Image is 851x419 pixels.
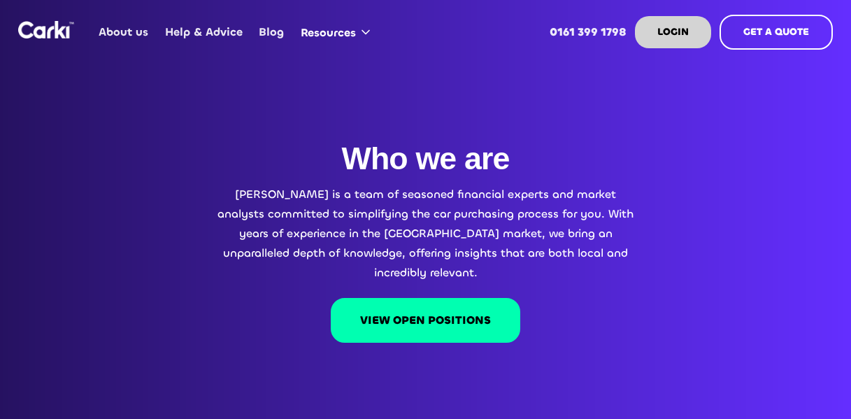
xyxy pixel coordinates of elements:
a: Blog [251,5,292,59]
a: GET A QUOTE [720,15,833,50]
h1: Who we are [342,140,510,178]
a: Help & Advice [157,5,250,59]
a: VIEW OPEN POSITIONS [331,298,520,343]
a: About us [91,5,157,59]
div: Resources [292,6,384,59]
a: 0161 399 1798 [542,5,635,59]
strong: LOGIN [657,25,689,38]
strong: GET A QUOTE [743,25,809,38]
p: [PERSON_NAME] is a team of seasoned financial experts and market analysts committed to simplifyin... [216,185,636,283]
img: Logo [18,21,74,38]
a: LOGIN [635,16,711,48]
a: home [18,21,74,38]
div: Resources [301,25,356,41]
strong: 0161 399 1798 [550,24,627,39]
